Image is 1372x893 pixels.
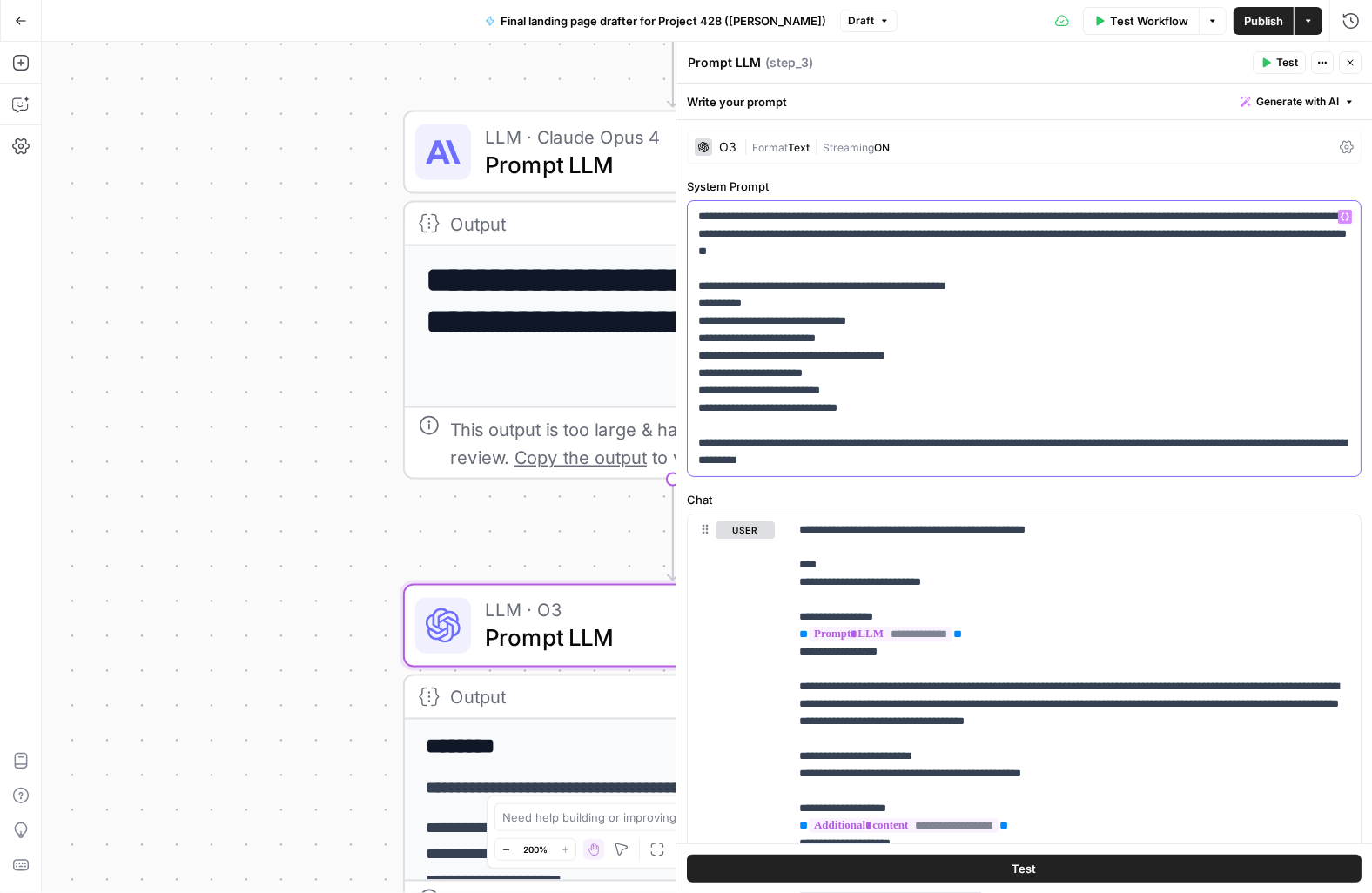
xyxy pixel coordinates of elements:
span: 200% [523,843,548,856]
div: Write your prompt [676,84,1372,119]
span: | [743,138,752,155]
span: Prompt LLM [485,621,847,655]
div: Output [450,683,889,711]
span: ( step_3 ) [765,54,813,71]
span: Publish [1244,12,1283,30]
span: Prompt LLM [485,147,847,182]
button: Test [1253,51,1306,74]
div: O3 [719,141,736,153]
button: Test Workflow [1083,7,1199,35]
label: Chat [687,491,1362,508]
button: user [716,521,775,539]
span: Streaming [823,141,874,154]
button: Publish [1234,7,1294,35]
span: Generate with AI [1256,94,1339,110]
textarea: Prompt LLM [688,54,761,71]
div: This output is too large & has been abbreviated for review. to view the full content. [450,415,927,471]
span: Test Workflow [1110,12,1188,30]
button: Test [687,855,1362,883]
span: Text [788,141,810,154]
span: | [810,138,823,155]
button: Draft [840,10,898,32]
button: Final landing page drafter for Project 428 ([PERSON_NAME]) [474,7,837,35]
span: Copy the output [514,446,647,467]
span: LLM · Claude Opus 4 [485,123,847,151]
div: Output [450,210,889,238]
span: LLM · O3 [485,596,847,624]
button: Generate with AI [1234,91,1362,113]
span: Test [1012,860,1037,877]
span: Final landing page drafter for Project 428 ([PERSON_NAME]) [501,12,826,30]
span: Draft [848,13,874,29]
span: Format [752,141,788,154]
span: Test [1276,55,1298,70]
label: System Prompt [687,178,1362,195]
span: ON [874,141,890,154]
